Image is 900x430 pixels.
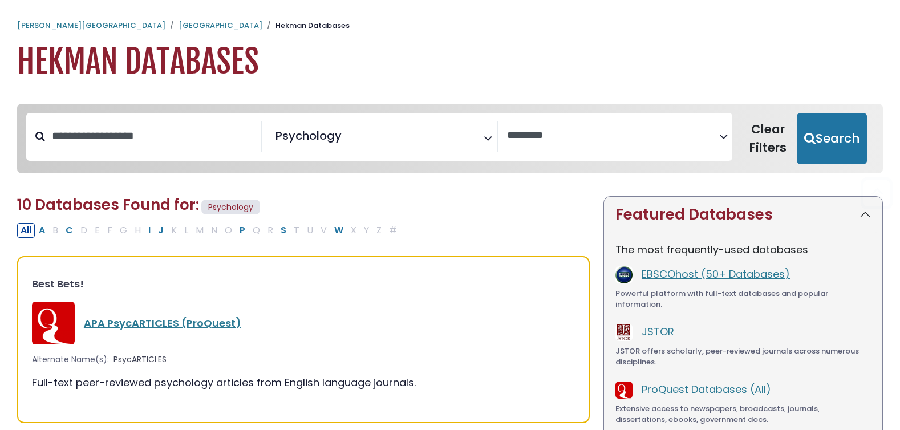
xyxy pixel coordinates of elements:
[856,182,897,204] a: Back to Top
[17,43,883,81] h1: Hekman Databases
[344,133,352,145] textarea: Search
[271,127,342,144] li: Psychology
[201,200,260,215] span: Psychology
[507,130,719,142] textarea: Search
[17,194,199,215] span: 10 Databases Found for:
[615,403,871,425] div: Extensive access to newspapers, broadcasts, journals, dissertations, ebooks, government docs.
[17,223,35,238] button: All
[615,346,871,368] div: JSTOR offers scholarly, peer-reviewed journals across numerous disciplines.
[17,222,402,237] div: Alpha-list to filter by first letter of database name
[32,354,109,366] span: Alternate Name(s):
[615,288,871,310] div: Powerful platform with full-text databases and popular information.
[32,278,575,290] h3: Best Bets!
[179,20,262,31] a: [GEOGRAPHIC_DATA]
[604,197,882,233] button: Featured Databases
[262,20,350,31] li: Hekman Databases
[32,375,575,390] div: Full-text peer-reviewed psychology articles from English language journals.
[797,113,867,164] button: Submit for Search Results
[45,127,261,145] input: Search database by title or keyword
[17,20,165,31] a: [PERSON_NAME][GEOGRAPHIC_DATA]
[17,20,883,31] nav: breadcrumb
[236,223,249,238] button: Filter Results P
[84,316,241,330] a: APA PsycARTICLES (ProQuest)
[17,104,883,173] nav: Search filters
[155,223,167,238] button: Filter Results J
[642,382,771,396] a: ProQuest Databases (All)
[145,223,154,238] button: Filter Results I
[277,223,290,238] button: Filter Results S
[35,223,48,238] button: Filter Results A
[615,242,871,257] p: The most frequently-used databases
[642,324,674,339] a: JSTOR
[62,223,76,238] button: Filter Results C
[739,113,797,164] button: Clear Filters
[331,223,347,238] button: Filter Results W
[275,127,342,144] span: Psychology
[113,354,167,366] span: PsycARTICLES
[642,267,790,281] a: EBSCOhost (50+ Databases)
